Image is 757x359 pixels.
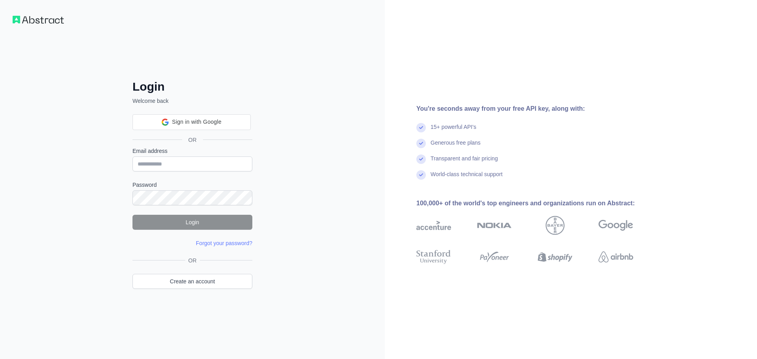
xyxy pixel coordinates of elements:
img: stanford university [416,248,451,266]
button: Login [132,215,252,230]
img: check mark [416,154,426,164]
p: Welcome back [132,97,252,105]
div: Generous free plans [431,139,481,154]
span: OR [185,257,200,264]
img: shopify [538,248,572,266]
div: Transparent and fair pricing [431,154,498,170]
span: Sign in with Google [172,118,221,126]
div: You're seconds away from your free API key, along with: [416,104,658,113]
img: airbnb [599,248,633,266]
span: OR [182,136,203,144]
h2: Login [132,80,252,94]
img: payoneer [477,248,512,266]
img: check mark [416,123,426,132]
img: nokia [477,216,512,235]
img: Workflow [13,16,64,24]
label: Email address [132,147,252,155]
img: google [599,216,633,235]
img: check mark [416,139,426,148]
div: 100,000+ of the world's top engineers and organizations run on Abstract: [416,199,658,208]
img: accenture [416,216,451,235]
div: 15+ powerful API's [431,123,476,139]
div: World-class technical support [431,170,503,186]
img: bayer [546,216,565,235]
label: Password [132,181,252,189]
a: Create an account [132,274,252,289]
div: Sign in with Google [132,114,251,130]
img: check mark [416,170,426,180]
a: Forgot your password? [196,240,252,246]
